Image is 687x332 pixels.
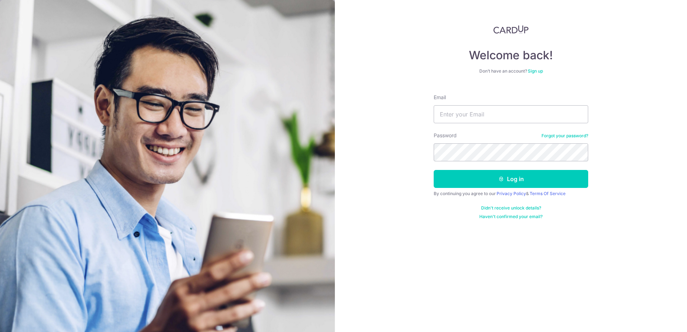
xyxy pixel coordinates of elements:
label: Email [434,94,446,101]
h4: Welcome back! [434,48,588,63]
a: Privacy Policy [497,191,526,196]
input: Enter your Email [434,105,588,123]
a: Haven't confirmed your email? [479,214,543,220]
img: CardUp Logo [493,25,529,34]
label: Password [434,132,457,139]
div: Don’t have an account? [434,68,588,74]
a: Forgot your password? [541,133,588,139]
div: By continuing you agree to our & [434,191,588,197]
button: Log in [434,170,588,188]
a: Didn't receive unlock details? [481,205,541,211]
a: Terms Of Service [530,191,566,196]
a: Sign up [528,68,543,74]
